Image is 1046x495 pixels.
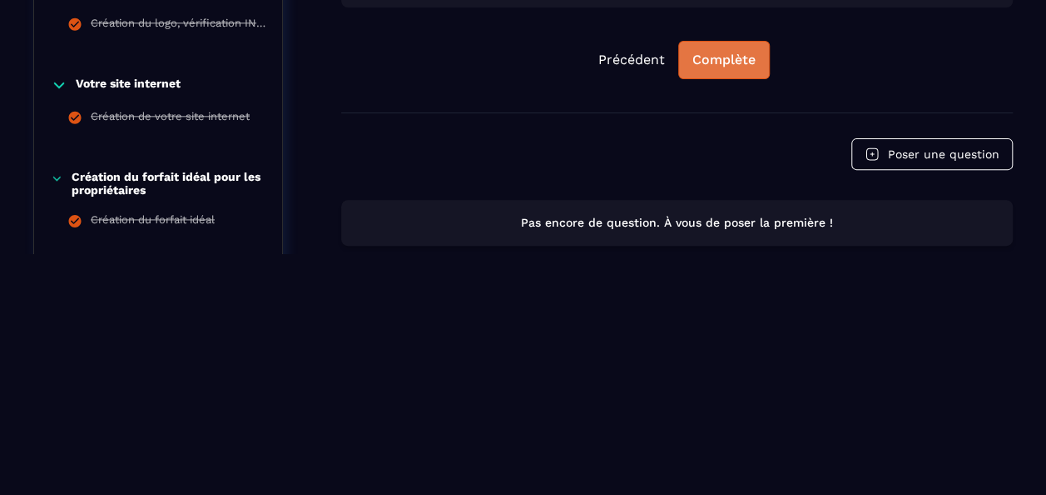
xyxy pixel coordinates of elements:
button: Précédent [585,42,678,78]
div: Création de votre site internet [91,110,250,128]
div: Complète [692,52,756,68]
p: Création du forfait idéal pour les propriétaires [72,170,265,197]
button: Complète [678,41,770,79]
button: Poser une question [851,138,1013,170]
p: Pas encore de question. À vous de poser la première ! [356,215,998,231]
div: Création du logo, vérification INPI [91,17,265,35]
div: Création du forfait idéal [91,213,215,232]
p: Votre site internet [76,77,181,93]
